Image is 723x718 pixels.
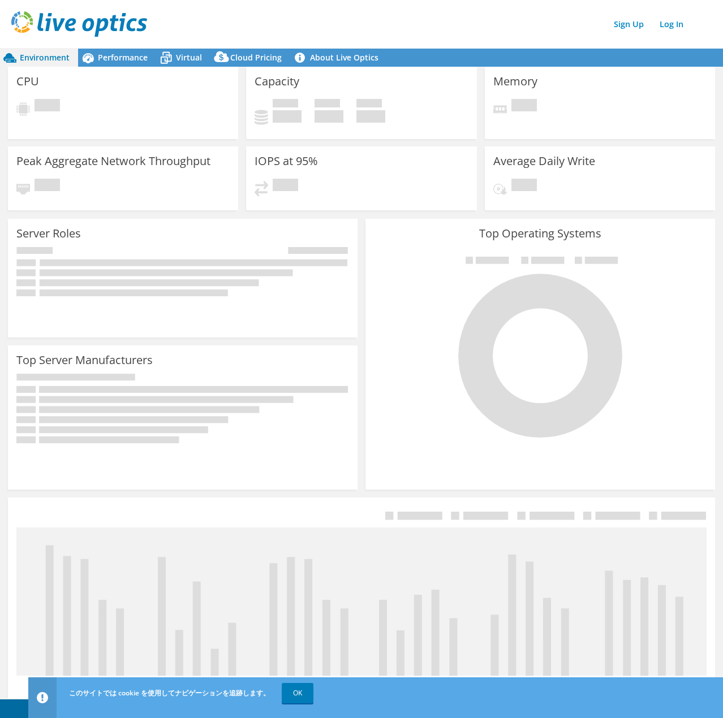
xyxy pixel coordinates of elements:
[493,155,595,167] h3: Average Daily Write
[282,683,313,703] a: OK
[16,75,39,88] h3: CPU
[493,75,537,88] h3: Memory
[35,99,60,114] span: Pending
[273,99,298,110] span: Used
[35,179,60,194] span: Pending
[16,354,153,366] h3: Top Server Manufacturers
[176,52,202,63] span: Virtual
[20,52,70,63] span: Environment
[230,52,282,63] span: Cloud Pricing
[273,110,302,123] h4: 0 GiB
[374,227,707,240] h3: Top Operating Systems
[16,155,210,167] h3: Peak Aggregate Network Throughput
[654,16,689,32] a: Log In
[356,99,382,110] span: Total
[608,16,649,32] a: Sign Up
[511,99,537,114] span: Pending
[11,11,147,37] img: live_optics_svg.svg
[255,155,318,167] h3: IOPS at 95%
[315,99,340,110] span: Free
[273,179,298,194] span: Pending
[315,110,343,123] h4: 0 GiB
[511,179,537,194] span: Pending
[69,688,270,698] span: このサイトでは cookie を使用してナビゲーションを追跡します。
[16,227,81,240] h3: Server Roles
[356,110,385,123] h4: 0 GiB
[255,75,299,88] h3: Capacity
[290,49,387,67] a: About Live Optics
[98,52,148,63] span: Performance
